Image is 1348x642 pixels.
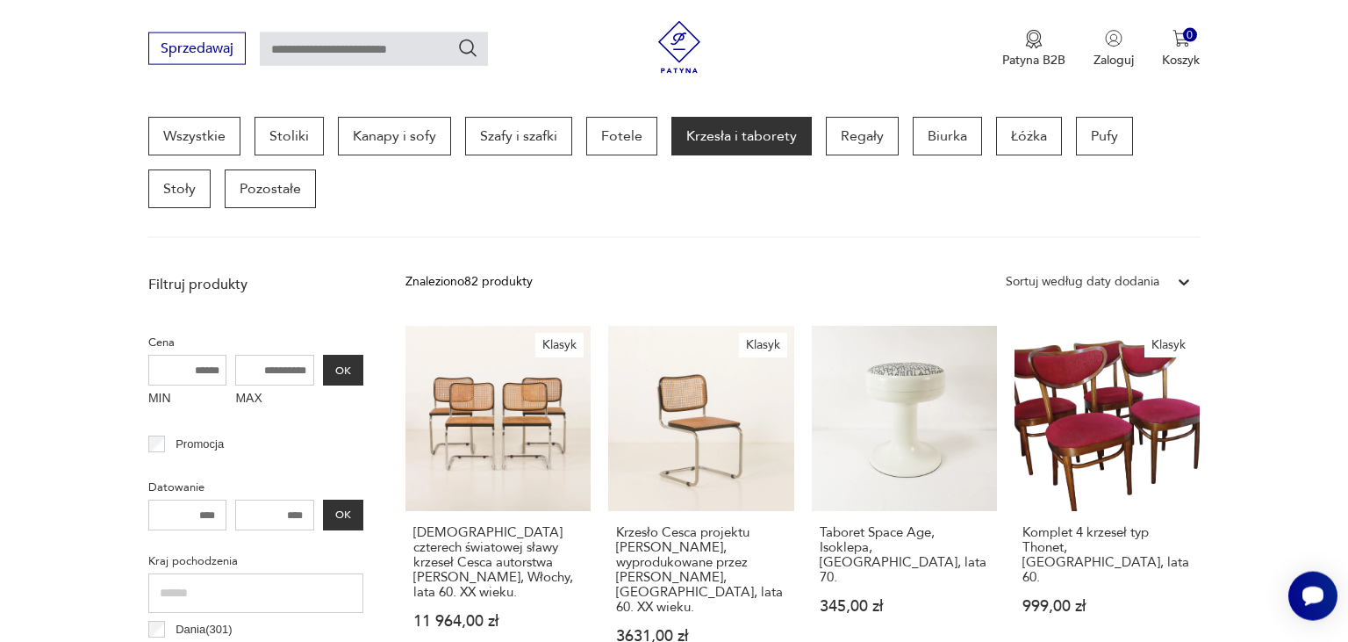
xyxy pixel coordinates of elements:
[586,117,657,155] a: Fotele
[148,44,246,56] a: Sprzedawaj
[671,117,812,155] a: Krzesła i taborety
[996,117,1062,155] a: Łóżka
[1002,52,1065,69] p: Patyna B2B
[338,117,451,155] a: Kanapy i sofy
[413,614,583,629] p: 11 964,00 zł
[148,117,240,155] a: Wszystkie
[176,620,232,639] p: Dania ( 301 )
[1006,272,1159,292] div: Sortuj według daty dodania
[1162,30,1200,69] button: 0Koszyk
[148,170,211,208] a: Stoły
[148,386,227,414] label: MIN
[323,355,363,386] button: OK
[323,500,363,530] button: OK
[653,21,706,74] img: Patyna - sklep z meblami i dekoracjami vintage
[235,386,314,414] label: MAX
[148,552,363,571] p: Kraj pochodzenia
[405,272,533,292] div: Znaleziono 82 produkty
[465,117,572,155] a: Szafy i szafki
[820,599,989,614] p: 345,00 zł
[616,525,785,615] h3: Krzesło Cesca projektu [PERSON_NAME], wyprodukowane przez [PERSON_NAME], [GEOGRAPHIC_DATA], lata ...
[913,117,982,155] a: Biurka
[1162,52,1200,69] p: Koszyk
[1093,52,1134,69] p: Zaloguj
[176,435,224,454] p: Promocja
[1002,30,1065,69] a: Ikona medaluPatyna B2B
[1172,30,1190,47] img: Ikona koszyka
[1022,525,1192,585] h3: Komplet 4 krzeseł typ Thonet, [GEOGRAPHIC_DATA], lata 60.
[148,275,363,294] p: Filtruj produkty
[820,525,989,585] h3: Taboret Space Age, Isoklepa, [GEOGRAPHIC_DATA], lata 70.
[1002,30,1065,69] button: Patyna B2B
[1183,28,1198,43] div: 0
[1105,30,1122,47] img: Ikonka użytkownika
[148,333,363,352] p: Cena
[1288,572,1337,621] iframe: Smartsupp widget button
[225,170,316,208] a: Pozostałe
[826,117,899,155] a: Regały
[413,525,583,600] h3: [DEMOGRAPHIC_DATA] czterech światowej sławy krzeseł Cesca autorstwa [PERSON_NAME], Włochy, lata 6...
[1025,30,1043,49] img: Ikona medalu
[1093,30,1134,69] button: Zaloguj
[255,117,324,155] a: Stoliki
[148,32,246,65] button: Sprzedawaj
[148,478,363,497] p: Datowanie
[1076,117,1133,155] a: Pufy
[457,38,478,59] button: Szukaj
[1022,599,1192,614] p: 999,00 zł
